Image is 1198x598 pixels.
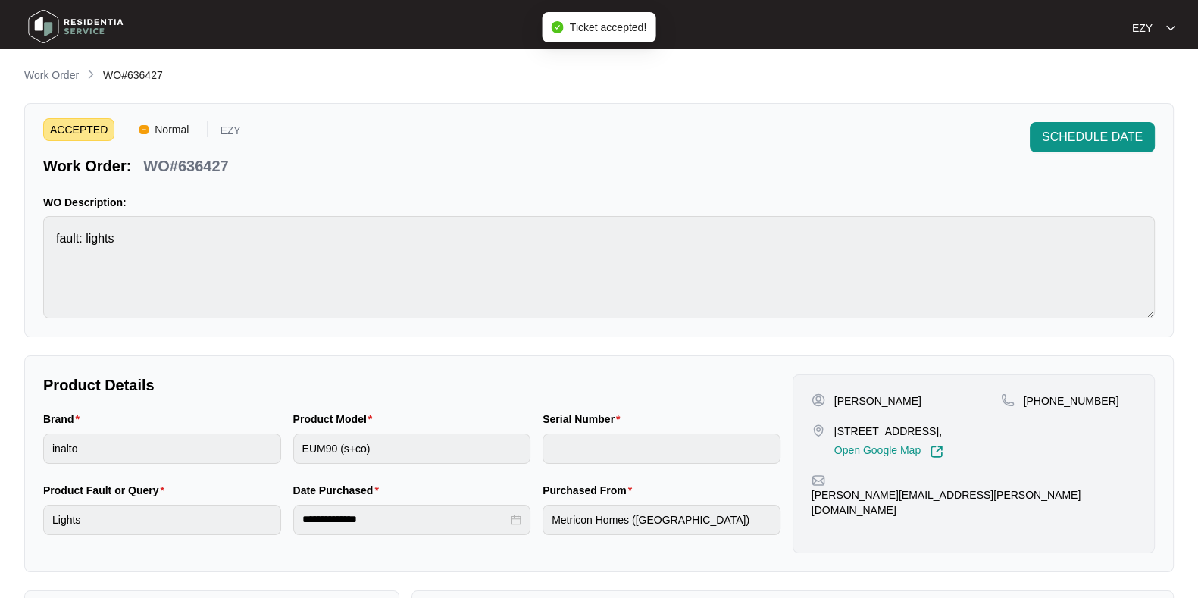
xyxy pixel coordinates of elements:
[543,434,780,464] input: Serial Number
[43,195,1155,210] p: WO Description:
[834,445,943,459] a: Open Google Map
[23,4,129,49] img: residentia service logo
[43,216,1155,318] textarea: fault: lights
[1042,128,1143,146] span: SCHEDULE DATE
[1024,393,1119,409] p: [PHONE_NUMBER]
[21,67,82,84] a: Work Order
[543,505,780,535] input: Purchased From
[43,374,780,396] p: Product Details
[43,505,281,535] input: Product Fault or Query
[834,393,921,409] p: [PERSON_NAME]
[24,67,79,83] p: Work Order
[139,125,149,134] img: Vercel Logo
[293,412,379,427] label: Product Model
[220,125,240,141] p: EZY
[149,118,195,141] span: Normal
[543,483,638,498] label: Purchased From
[302,512,508,528] input: Date Purchased
[43,118,114,141] span: ACCEPTED
[1132,20,1153,36] p: EZY
[293,483,385,498] label: Date Purchased
[43,434,281,464] input: Brand
[1030,122,1155,152] button: SCHEDULE DATE
[570,21,646,33] span: Ticket accepted!
[834,424,943,439] p: [STREET_ADDRESS],
[143,155,228,177] p: WO#636427
[812,393,825,407] img: user-pin
[293,434,531,464] input: Product Model
[43,483,170,498] label: Product Fault or Query
[552,21,564,33] span: check-circle
[43,155,131,177] p: Work Order:
[812,474,825,487] img: map-pin
[930,445,943,459] img: Link-External
[543,412,626,427] label: Serial Number
[103,69,163,81] span: WO#636427
[43,412,86,427] label: Brand
[1166,24,1175,32] img: dropdown arrow
[85,68,97,80] img: chevron-right
[812,487,1136,518] p: [PERSON_NAME][EMAIL_ADDRESS][PERSON_NAME][DOMAIN_NAME]
[1001,393,1015,407] img: map-pin
[812,424,825,437] img: map-pin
